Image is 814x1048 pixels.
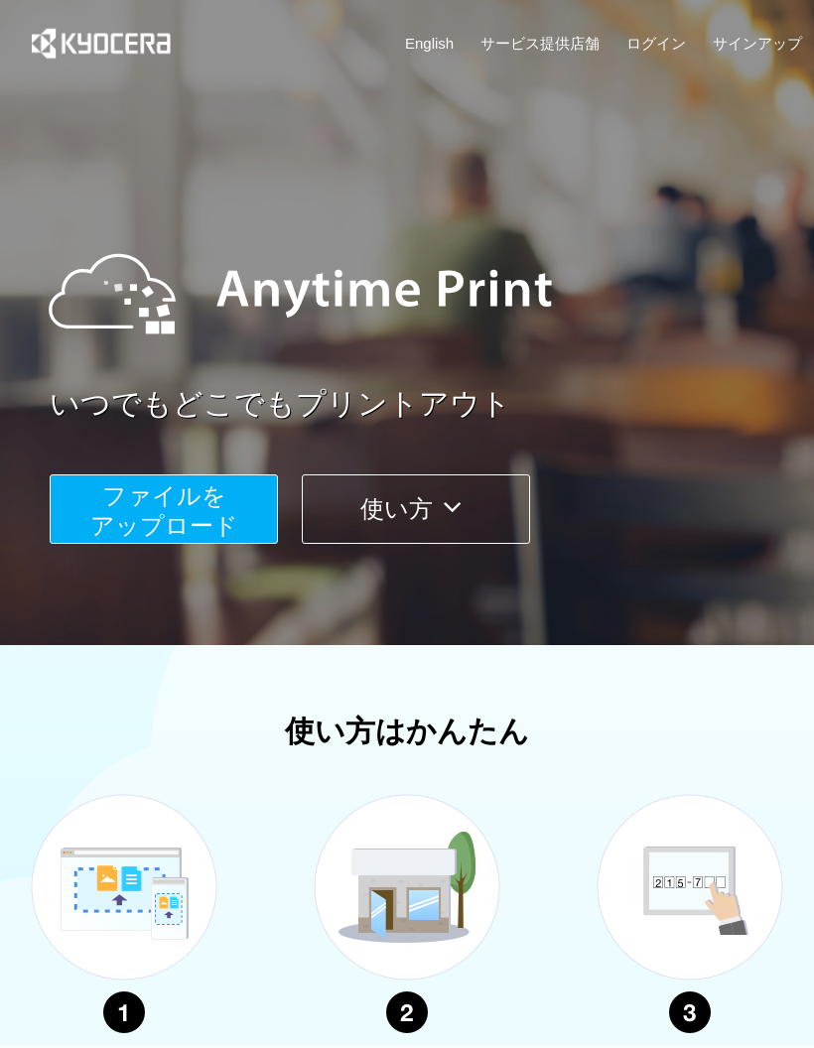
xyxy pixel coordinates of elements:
[713,33,802,54] a: サインアップ
[626,33,686,54] a: ログイン
[480,33,600,54] a: サービス提供店舗
[405,33,454,54] a: English
[302,474,530,544] button: 使い方
[90,482,238,539] span: ファイルを ​​アップロード
[50,383,814,426] a: いつでもどこでもプリントアウト
[50,474,278,544] button: ファイルを​​アップロード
